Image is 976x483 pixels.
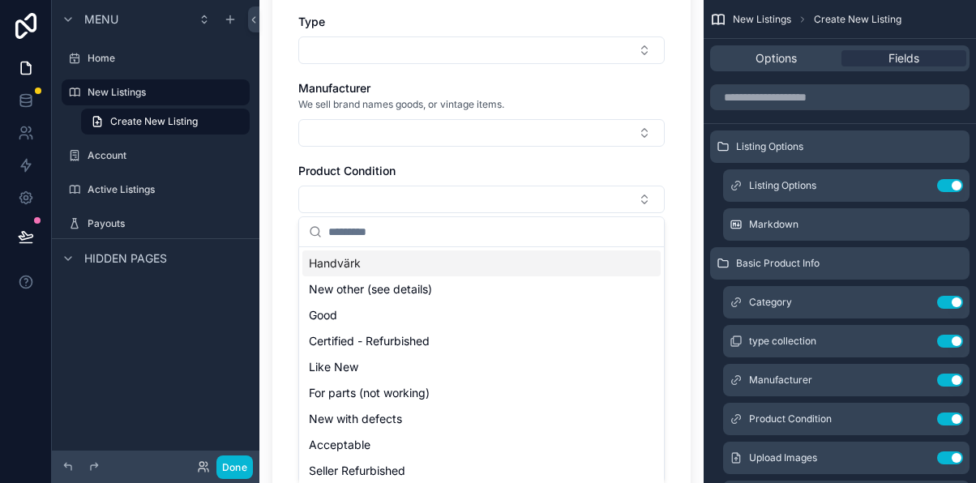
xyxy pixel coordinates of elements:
span: Create New Listing [814,13,901,26]
span: Good [309,307,337,323]
span: We sell brand names goods, or vintage items. [298,98,504,111]
span: Manufacturer [298,81,370,95]
span: Menu [84,11,118,28]
span: Markdown [749,218,798,231]
a: New Listings [62,79,250,105]
span: Type [298,15,325,28]
a: Active Listings [62,177,250,203]
span: Hidden pages [84,250,167,267]
span: Certified - Refurbished [309,333,430,349]
span: Fields [888,50,919,66]
a: Account [62,143,250,169]
a: Create New Listing [81,109,250,135]
label: Payouts [88,217,246,230]
a: Home [62,45,250,71]
span: Category [749,296,792,309]
button: Select Button [298,119,665,147]
button: Select Button [298,36,665,64]
span: Upload Images [749,451,817,464]
button: Done [216,455,253,479]
span: Acceptable [309,437,370,453]
span: Product Condition [749,412,832,425]
button: Select Button [298,186,665,213]
label: Home [88,52,246,65]
span: Create New Listing [110,115,198,128]
span: Handvärk [309,255,361,271]
span: New Listings [733,13,791,26]
span: Listing Options [749,179,816,192]
label: Account [88,149,246,162]
span: Basic Product Info [736,257,820,270]
span: Like New [309,359,358,375]
span: New other (see details) [309,281,432,297]
span: type collection [749,335,816,348]
span: Listing Options [736,140,803,153]
label: New Listings [88,86,240,99]
span: For parts (not working) [309,385,430,401]
span: Manufacturer [749,374,812,387]
span: Seller Refurbished [309,463,405,479]
span: Options [756,50,797,66]
span: New with defects [309,411,402,427]
span: Product Condition [298,164,396,177]
a: Payouts [62,211,250,237]
label: Active Listings [88,183,246,196]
